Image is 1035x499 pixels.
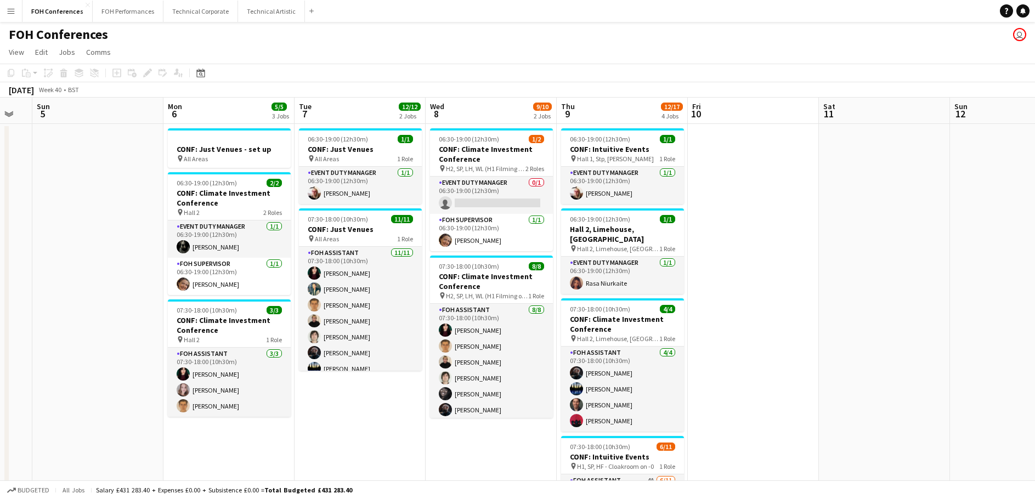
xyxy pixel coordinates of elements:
[68,86,79,94] div: BST
[9,26,108,43] h1: FOH Conferences
[5,484,51,496] button: Budgeted
[86,47,111,57] span: Comms
[9,47,24,57] span: View
[4,45,29,59] a: View
[59,47,75,57] span: Jobs
[36,86,64,94] span: Week 40
[264,486,352,494] span: Total Budgeted £431 283.40
[93,1,163,22] button: FOH Performances
[96,486,352,494] div: Salary £431 283.40 + Expenses £0.00 + Subsistence £0.00 =
[31,45,52,59] a: Edit
[35,47,48,57] span: Edit
[9,84,34,95] div: [DATE]
[22,1,93,22] button: FOH Conferences
[82,45,115,59] a: Comms
[163,1,238,22] button: Technical Corporate
[1013,28,1026,41] app-user-avatar: Visitor Services
[60,486,87,494] span: All jobs
[54,45,80,59] a: Jobs
[18,486,49,494] span: Budgeted
[238,1,305,22] button: Technical Artistic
